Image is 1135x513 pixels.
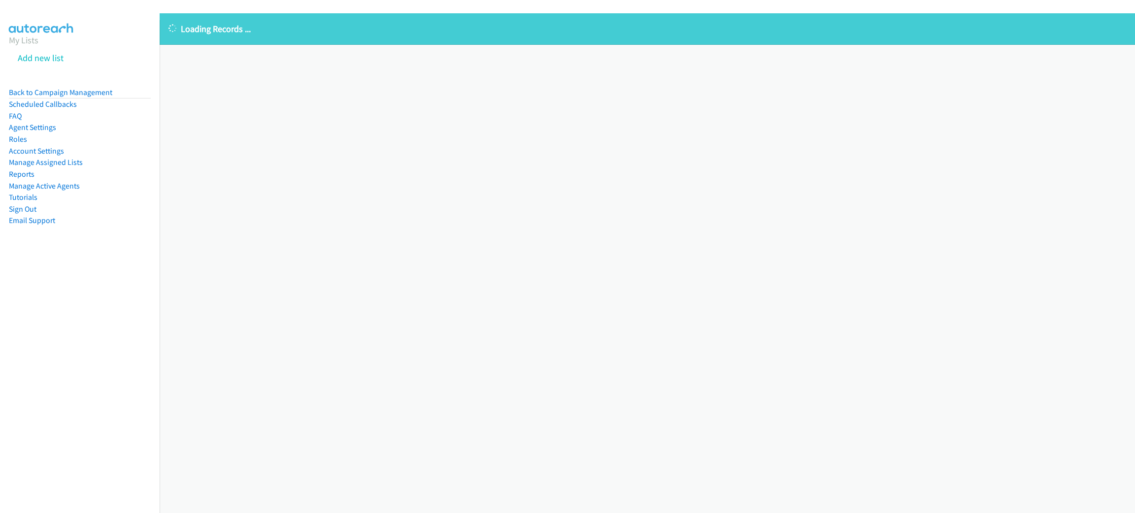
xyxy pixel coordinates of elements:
a: Reports [9,169,34,179]
a: Manage Active Agents [9,181,80,191]
a: Email Support [9,216,55,225]
a: Back to Campaign Management [9,88,112,97]
a: Agent Settings [9,123,56,132]
a: Account Settings [9,146,64,156]
a: Roles [9,134,27,144]
a: Scheduled Callbacks [9,99,77,109]
a: My Lists [9,34,38,46]
a: Sign Out [9,204,36,214]
a: FAQ [9,111,22,121]
p: Loading Records ... [168,22,1126,35]
a: Add new list [18,52,64,64]
a: Manage Assigned Lists [9,158,83,167]
a: Tutorials [9,192,37,202]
